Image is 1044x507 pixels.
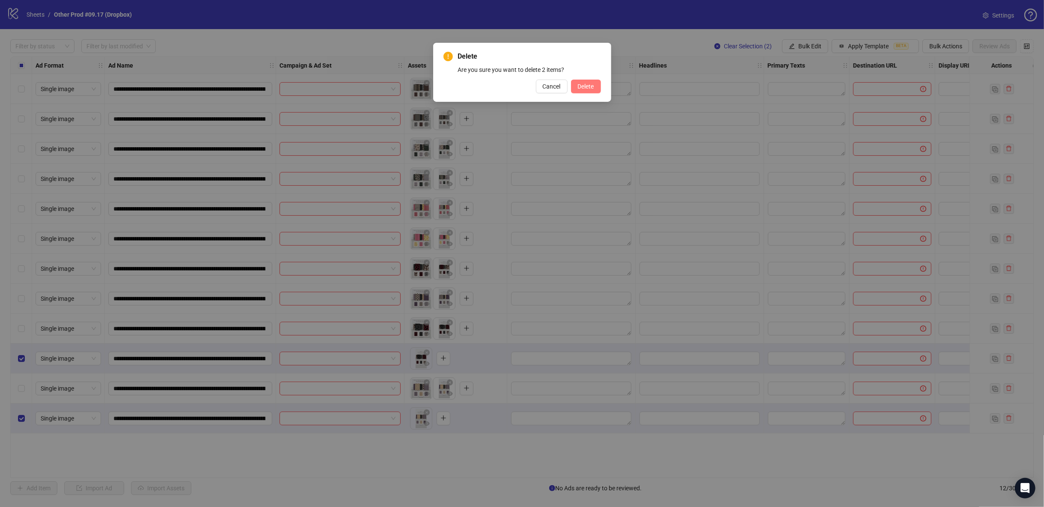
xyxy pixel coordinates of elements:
[536,80,568,93] button: Cancel
[458,51,601,62] span: Delete
[443,52,453,61] span: exclamation-circle
[1015,478,1035,498] div: Open Intercom Messenger
[578,83,594,90] span: Delete
[458,65,601,74] div: Are you sure you want to delete 2 items?
[571,80,601,93] button: Delete
[543,83,561,90] span: Cancel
